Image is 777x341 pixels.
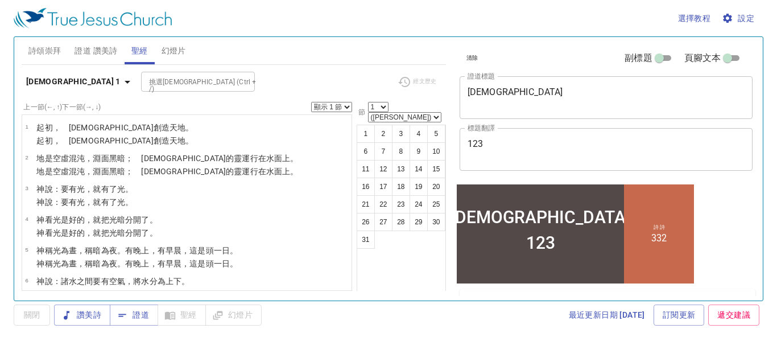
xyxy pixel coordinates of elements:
wh2822: 分開了 [125,228,158,237]
span: 證道 [119,308,149,322]
a: 訂閱更新 [654,305,705,326]
p: 神 [36,196,133,208]
wh7121: 暗 [93,259,238,268]
wh259: 日 [222,259,238,268]
wh7121: 暗 [93,246,238,255]
span: 詩頌崇拜 [28,44,61,58]
button: 24 [410,195,428,213]
p: 神 [36,227,157,239]
wh922: ，淵 [85,154,298,163]
a: 遞交建議 [708,305,759,326]
span: 6 [25,277,28,284]
wh2822: 分開了 [125,215,158,224]
wh4325: 之間 [77,277,189,286]
wh6440: 黑暗 [109,154,299,163]
wh8414: 混沌 [69,154,299,163]
button: 23 [392,195,410,213]
span: 選擇教程 [678,11,711,26]
li: 332 [196,50,212,61]
wh6440: 黑暗 [109,167,299,176]
button: 21 [357,195,375,213]
button: 9 [410,142,428,161]
wh430: 說 [45,277,190,286]
wh430: 創造 [154,123,194,132]
button: 讚美詩 [54,305,110,326]
button: 20 [427,178,445,196]
wh1961: 光 [77,184,133,194]
wh1242: ，這是頭一 [181,259,238,268]
span: 最近更新日期 [DATE] [569,308,645,322]
wh1961: 光 [77,198,133,207]
textarea: [DEMOGRAPHIC_DATA] [468,87,745,108]
button: 22 [374,195,392,213]
wh7363: 在水 [258,154,299,163]
wh259: 日 [222,246,238,255]
span: 證道 讚美詩 [75,44,117,58]
button: 14 [410,160,428,178]
wh216: 。 [125,184,133,194]
span: 4 [25,216,28,222]
wh2896: ，就把光 [85,228,157,237]
p: 神 [36,214,157,225]
wh430: 的靈 [226,154,298,163]
span: 2 [25,154,28,161]
p: 神 [36,258,238,269]
wh4325: 分 [150,290,190,299]
button: 27 [374,213,392,231]
wh1961: 空虛 [53,167,299,176]
button: 3 [392,125,410,143]
button: 1 [357,125,375,143]
p: 地 [36,153,298,164]
span: 訂閱更新 [663,308,696,322]
wh430: 稱 [45,259,238,268]
p: 神 [36,245,238,256]
a: 最近更新日期 [DATE] [564,305,650,326]
wh559: ：要有 [53,184,134,194]
wh2822: 為夜 [101,259,238,268]
span: 副標題 [625,51,652,65]
button: 11 [357,160,375,178]
wh2896: ，就把光 [85,215,157,224]
wh2822: ； [DEMOGRAPHIC_DATA] [125,167,298,176]
wh776: 是 [45,154,299,163]
button: 5 [427,125,445,143]
button: 8 [392,142,410,161]
wh4325: 面 [274,167,298,176]
wh216: 是好的 [61,228,158,237]
button: 4 [410,125,428,143]
span: 1 [25,124,28,130]
iframe: from-child [455,183,696,285]
wh216: 為晝 [61,259,238,268]
wh430: 說 [45,290,190,299]
wh7225: ， [DEMOGRAPHIC_DATA] [53,123,194,132]
wh430: 稱 [45,246,238,255]
wh559: ：諸水 [53,277,190,286]
button: 31 [357,231,375,249]
button: 7 [374,142,392,161]
p: 神 [36,276,189,287]
wh1242: ，這是頭一 [181,246,238,255]
span: 頁腳文本 [684,51,721,65]
wh7307: 運行 [242,167,298,176]
wh2822: ； [DEMOGRAPHIC_DATA] [125,154,298,163]
wh8432: 要有空氣 [93,277,189,286]
wh7121: 光 [53,259,238,268]
wh3117: 。 [230,259,238,268]
wh914: 。 [150,215,158,224]
wh430: 創造 [154,136,194,145]
wh1254: 天 [170,136,193,145]
wh776: 。 [185,136,193,145]
button: 15 [427,160,445,178]
wh559: ：諸水 [53,290,190,299]
button: 2 [374,125,392,143]
wh8415: 面 [101,167,299,176]
button: 16 [357,178,375,196]
wh216: 。 [125,198,133,207]
wh6440: 上 [282,154,298,163]
wh922: ，淵 [85,167,298,176]
wh7307: 運行 [242,154,298,163]
wh6153: ，有早晨 [150,259,238,268]
span: 讚美詩 [63,308,101,322]
wh4325: 分 [150,277,190,286]
wh914: 為上下。 [158,290,190,299]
